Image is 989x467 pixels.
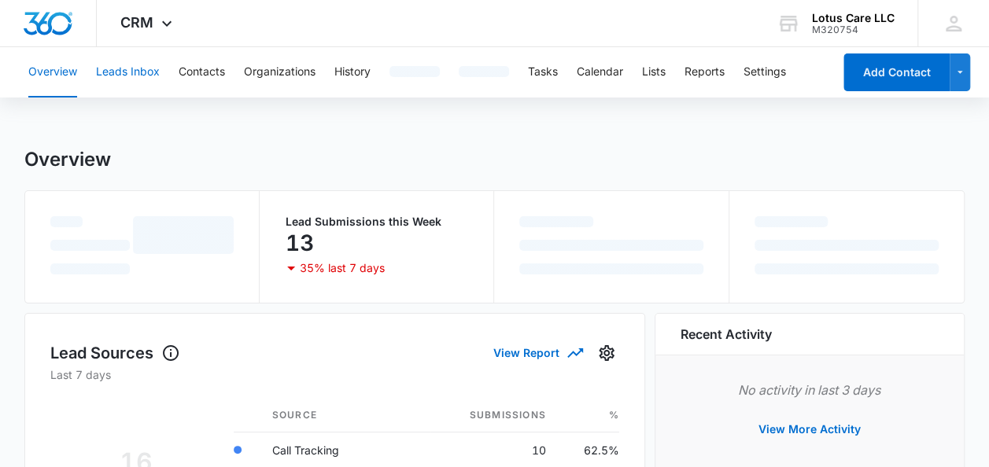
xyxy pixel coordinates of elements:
[642,47,666,97] button: Lists
[559,399,619,432] th: %
[577,47,623,97] button: Calendar
[334,47,371,97] button: History
[120,14,153,31] span: CRM
[299,263,384,274] p: 35% last 7 days
[493,339,581,366] button: View Report
[50,341,180,365] h1: Lead Sources
[812,24,895,35] div: account id
[285,230,313,256] p: 13
[812,12,895,24] div: account name
[260,399,431,432] th: Source
[528,47,558,97] button: Tasks
[744,47,786,97] button: Settings
[24,148,111,171] h1: Overview
[685,47,725,97] button: Reports
[50,366,618,383] p: Last 7 days
[594,340,619,366] button: Settings
[96,47,160,97] button: Leads Inbox
[430,399,558,432] th: Submissions
[179,47,225,97] button: Contacts
[843,53,950,91] button: Add Contact
[743,410,876,448] button: View More Activity
[681,381,939,399] p: No activity in last 3 days
[681,325,772,344] h6: Recent Activity
[28,47,77,97] button: Overview
[244,47,316,97] button: Organizations
[285,216,468,227] p: Lead Submissions this Week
